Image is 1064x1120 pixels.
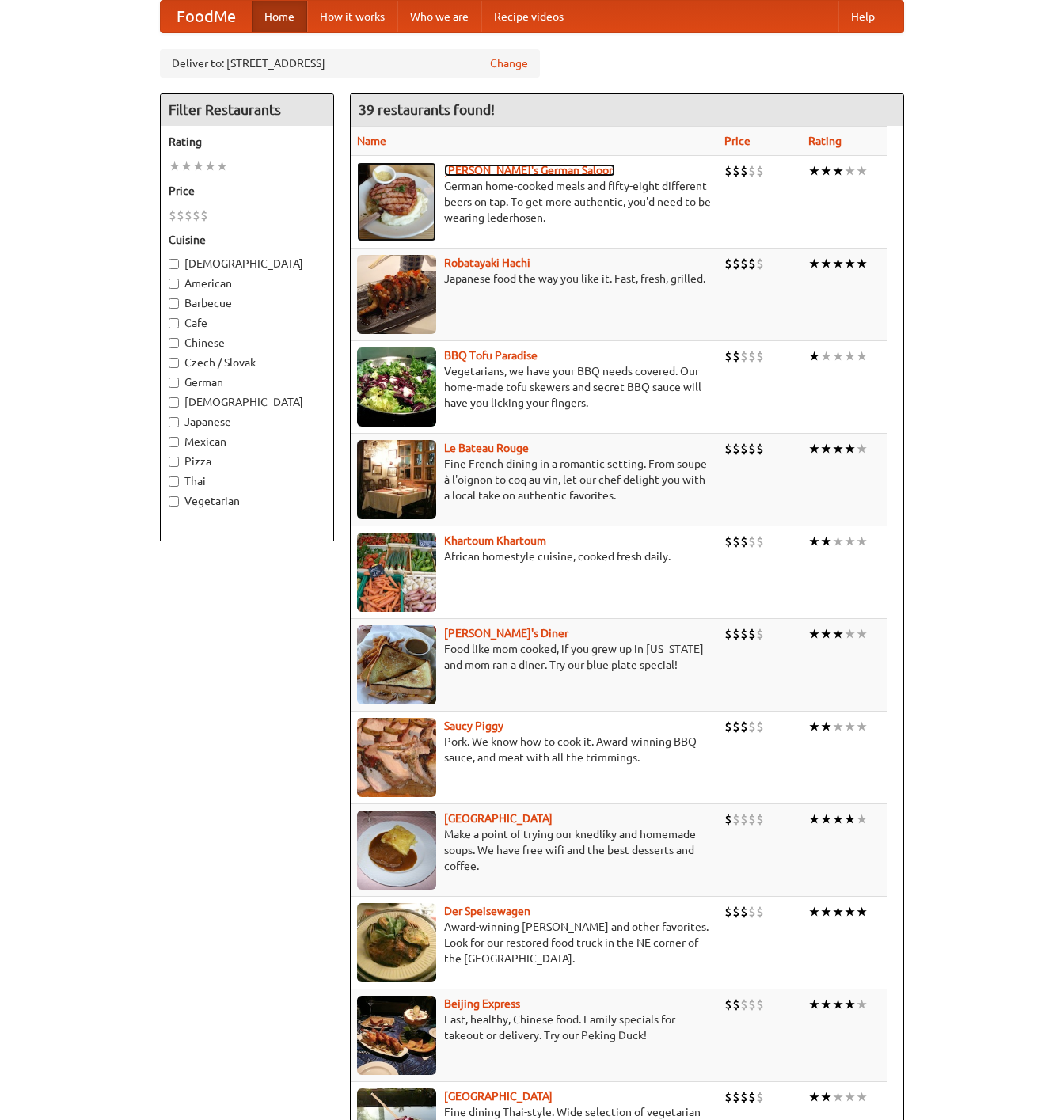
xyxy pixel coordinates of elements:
li: ★ [832,625,844,643]
li: $ [724,903,732,921]
li: $ [756,533,764,550]
label: American [169,275,325,291]
li: $ [177,207,184,224]
li: $ [732,347,740,365]
li: ★ [856,996,868,1013]
a: BBQ Tofu Paradise [444,349,538,362]
li: $ [732,162,740,180]
img: czechpoint.jpg [357,811,436,890]
p: Food like mom cooked, if you grew up in [US_STATE] and mom ran a diner. Try our blue plate special! [357,641,712,673]
li: ★ [856,255,868,272]
li: ★ [820,162,832,180]
img: tofuparadise.jpg [357,347,436,427]
li: ★ [808,1088,820,1106]
li: $ [732,718,740,735]
a: Price [724,135,750,147]
label: Czech / Slovak [169,355,325,370]
input: Barbecue [169,298,179,309]
b: [GEOGRAPHIC_DATA] [444,1090,553,1103]
a: [GEOGRAPHIC_DATA] [444,812,553,825]
li: $ [740,255,748,272]
li: ★ [832,811,844,828]
label: Thai [169,473,325,489]
li: ★ [844,533,856,550]
label: Barbecue [169,295,325,311]
a: Beijing Express [444,997,520,1010]
li: ★ [832,533,844,550]
li: ★ [844,255,856,272]
li: $ [756,625,764,643]
p: Pork. We know how to cook it. Award-winning BBQ sauce, and meat with all the trimmings. [357,734,712,765]
li: $ [732,811,740,828]
label: German [169,374,325,390]
a: Help [838,1,887,32]
li: $ [732,903,740,921]
li: $ [732,533,740,550]
li: ★ [808,996,820,1013]
input: Chinese [169,338,179,348]
li: $ [724,440,732,457]
input: Japanese [169,417,179,427]
li: $ [740,533,748,550]
li: ★ [820,625,832,643]
li: ★ [832,440,844,457]
li: ★ [820,533,832,550]
li: $ [740,718,748,735]
li: $ [740,440,748,457]
input: Vegetarian [169,496,179,507]
img: bateaurouge.jpg [357,440,436,519]
a: Der Speisewagen [444,905,530,917]
li: $ [748,1088,756,1106]
li: ★ [808,718,820,735]
li: ★ [832,162,844,180]
li: $ [724,162,732,180]
li: ★ [808,440,820,457]
img: sallys.jpg [357,625,436,704]
li: $ [740,162,748,180]
b: Le Bateau Rouge [444,442,529,454]
li: ★ [856,162,868,180]
li: ★ [856,903,868,921]
li: $ [756,903,764,921]
a: How it works [307,1,397,32]
li: ★ [820,440,832,457]
label: Cafe [169,315,325,331]
input: German [169,378,179,388]
li: $ [748,440,756,457]
li: $ [724,1088,732,1106]
li: $ [748,533,756,550]
li: $ [748,903,756,921]
li: $ [192,207,200,224]
a: Change [490,55,528,71]
input: Mexican [169,437,179,447]
p: Make a point of trying our knedlíky and homemade soups. We have free wifi and the best desserts a... [357,826,712,874]
p: Fine French dining in a romantic setting. From soupe à l'oignon to coq au vin, let our chef delig... [357,456,712,503]
p: Fast, healthy, Chinese food. Family specials for takeout or delivery. Try our Peking Duck! [357,1012,712,1043]
li: $ [756,440,764,457]
li: $ [748,625,756,643]
b: [PERSON_NAME]'s German Saloon [444,164,615,177]
input: [DEMOGRAPHIC_DATA] [169,259,179,269]
label: Pizza [169,454,325,469]
p: Award-winning [PERSON_NAME] and other favorites. Look for our restored food truck in the NE corne... [357,919,712,966]
p: German home-cooked meals and fifty-eight different beers on tap. To get more authentic, you'd nee... [357,178,712,226]
h5: Cuisine [169,232,325,248]
a: Saucy Piggy [444,719,503,732]
li: $ [732,255,740,272]
label: Vegetarian [169,493,325,509]
a: [PERSON_NAME]'s Diner [444,627,568,640]
li: $ [740,811,748,828]
a: Recipe videos [481,1,576,32]
li: ★ [820,996,832,1013]
img: speisewagen.jpg [357,903,436,982]
label: [DEMOGRAPHIC_DATA] [169,394,325,410]
li: ★ [820,811,832,828]
label: Mexican [169,434,325,450]
h5: Price [169,183,325,199]
input: Cafe [169,318,179,328]
b: Robatayaki Hachi [444,256,530,269]
li: ★ [856,625,868,643]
